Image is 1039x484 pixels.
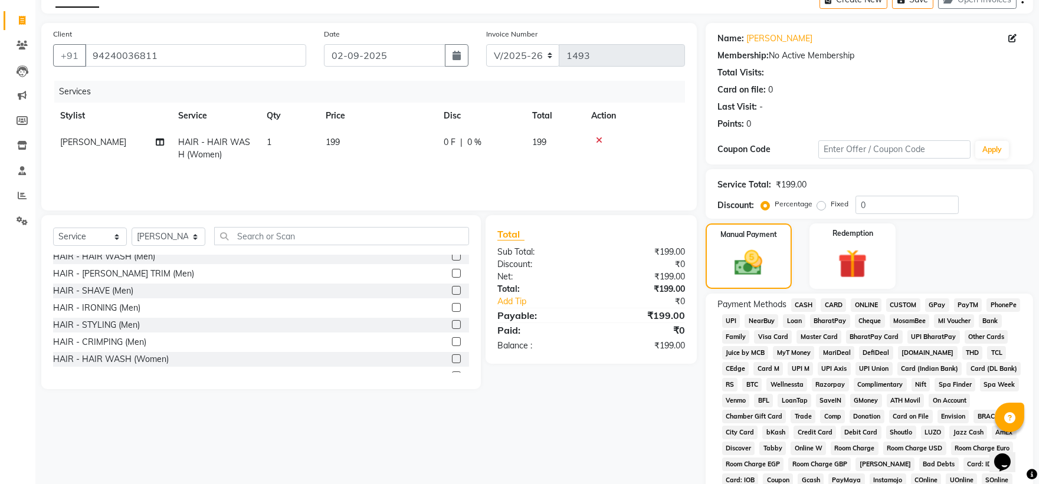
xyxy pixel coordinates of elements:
span: Envision [938,410,969,423]
span: MosamBee [890,314,930,328]
span: CUSTOM [886,298,920,312]
div: Paid: [489,323,591,337]
span: Other Cards [965,330,1008,344]
span: BFL [754,394,773,407]
span: UPI Axis [818,362,851,376]
input: Search or Scan [214,227,469,245]
input: Enter Offer / Coupon Code [818,140,971,159]
span: Room Charge USD [883,442,946,455]
div: ₹199.00 [776,179,807,191]
label: Fixed [831,199,848,209]
div: - [759,101,763,113]
span: 0 F [444,136,455,149]
span: UPI M [788,362,813,376]
span: NearBuy [745,314,778,328]
span: ONLINE [851,298,881,312]
span: Debit Card [841,426,881,439]
span: UPI BharatPay [907,330,960,344]
span: Tabby [759,442,786,455]
div: HAIR - STYLING (Men) [53,319,140,331]
span: Total [497,228,525,241]
span: UPI Union [856,362,893,376]
span: MariDeal [819,346,854,360]
span: Trade [791,410,815,423]
div: Coupon Code [717,143,819,156]
span: LUZO [921,426,945,439]
span: Credit Card [794,426,836,439]
span: Donation [850,410,884,423]
span: GPay [925,298,949,312]
span: RS [722,378,738,391]
div: No Active Membership [717,50,1021,62]
span: Card (Indian Bank) [897,362,962,376]
span: PhonePe [986,298,1020,312]
span: Room Charge EGP [722,457,784,471]
span: 199 [326,137,340,147]
div: Total: [489,283,591,295]
label: Manual Payment [720,229,777,240]
span: City Card [722,426,758,439]
span: Juice by MCB [722,346,769,360]
label: Invoice Number [486,29,537,39]
span: 1 [267,137,271,147]
span: BharatPay Card [846,330,903,344]
span: DefiDeal [859,346,893,360]
label: Date [324,29,340,39]
div: 0 [746,118,751,130]
div: Card on file: [717,84,766,96]
span: THD [962,346,983,360]
span: CASH [791,298,817,312]
span: Cheque [855,314,885,328]
div: Service Total: [717,179,771,191]
span: LoanTap [778,394,811,407]
span: Master Card [797,330,841,344]
div: HAIR - IRONING (Women) [53,370,154,383]
span: Card (DL Bank) [966,362,1021,376]
div: ₹0 [591,258,694,271]
th: Price [319,103,437,129]
a: Add Tip [489,295,608,308]
div: Sub Total: [489,246,591,258]
iframe: chat widget [989,437,1027,472]
span: TCL [987,346,1006,360]
span: Razorpay [812,378,849,391]
div: Total Visits: [717,67,764,79]
span: Bad Debts [919,457,959,471]
span: CEdge [722,362,749,376]
div: Membership: [717,50,769,62]
span: Payment Methods [717,298,786,311]
div: ₹199.00 [591,246,694,258]
span: Comp [820,410,845,423]
span: Visa Card [754,330,792,344]
span: Jazz Cash [949,426,987,439]
span: Bank [979,314,1002,328]
span: Shoutlo [886,426,916,439]
span: Online W [791,442,826,455]
div: HAIR - HAIR WASH (Men) [53,251,155,263]
span: Card M [753,362,783,376]
span: | [460,136,463,149]
div: HAIR - CRIMPING (Men) [53,336,146,348]
div: HAIR - SHAVE (Men) [53,285,133,297]
div: ₹199.00 [591,283,694,295]
div: Discount: [717,199,754,212]
th: Disc [437,103,525,129]
span: Venmo [722,394,750,407]
div: HAIR - IRONING (Men) [53,302,140,314]
span: CARD [821,298,846,312]
span: 199 [532,137,546,147]
button: Apply [975,141,1009,159]
span: Card on File [889,410,933,423]
span: HAIR - HAIR WASH (Women) [178,137,250,160]
th: Action [584,103,685,129]
input: Search by Name/Mobile/Email/Code [85,44,306,67]
label: Percentage [775,199,812,209]
span: Room Charge Euro [951,442,1014,455]
span: UPI [722,314,740,328]
div: HAIR - [PERSON_NAME] TRIM (Men) [53,268,194,280]
div: HAIR - HAIR WASH (Women) [53,353,169,366]
span: Room Charge GBP [788,457,851,471]
th: Qty [260,103,319,129]
span: [PERSON_NAME] [60,137,126,147]
div: ₹199.00 [591,308,694,322]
